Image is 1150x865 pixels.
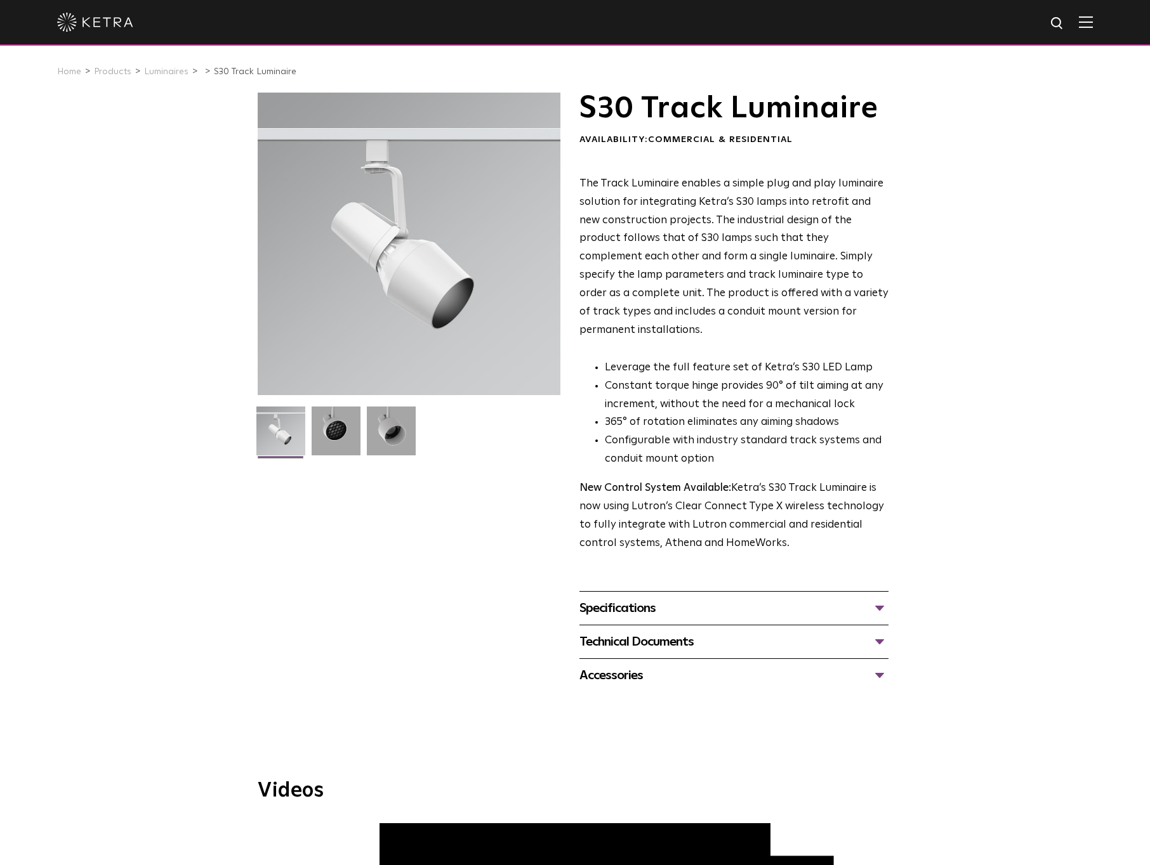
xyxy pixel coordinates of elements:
[579,632,889,652] div: Technical Documents
[605,432,889,469] li: Configurable with industry standard track systems and conduit mount option
[258,781,892,801] h3: Videos
[1079,16,1093,28] img: Hamburger%20Nav.svg
[1050,16,1066,32] img: search icon
[312,406,360,465] img: 3b1b0dc7630e9da69e6b
[579,483,731,493] strong: New Control System Available:
[579,93,889,124] h1: S30 Track Luminaire
[579,598,889,618] div: Specifications
[214,67,296,76] a: S30 Track Luminaire
[579,665,889,686] div: Accessories
[579,479,889,553] p: Ketra’s S30 Track Luminaire is now using Lutron’s Clear Connect Type X wireless technology to ful...
[579,178,889,335] span: The Track Luminaire enables a simple plug and play luminaire solution for integrating Ketra’s S30...
[144,67,188,76] a: Luminaires
[605,413,889,432] li: 365° of rotation eliminates any aiming shadows
[94,67,131,76] a: Products
[605,359,889,377] li: Leverage the full feature set of Ketra’s S30 LED Lamp
[57,13,133,32] img: ketra-logo-2019-white
[648,135,793,144] span: Commercial & Residential
[256,406,305,465] img: S30-Track-Luminaire-2021-Web-Square
[605,377,889,414] li: Constant torque hinge provides 90° of tilt aiming at any increment, without the need for a mechan...
[57,67,81,76] a: Home
[367,406,416,465] img: 9e3d97bd0cf938513d6e
[579,134,889,146] div: Availability:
